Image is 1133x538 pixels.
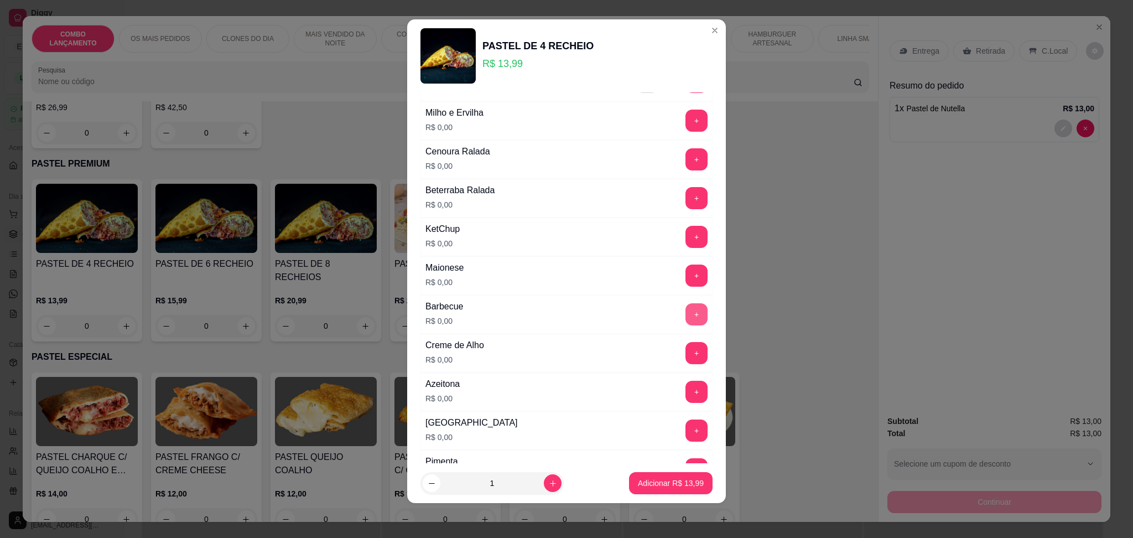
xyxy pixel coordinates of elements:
[685,342,708,364] button: add
[685,148,708,170] button: add
[425,161,490,172] p: R$ 0,00
[425,393,460,404] p: R$ 0,00
[425,377,460,391] div: Azeitona
[425,199,495,210] p: R$ 0,00
[685,420,708,442] button: add
[685,303,708,325] button: add
[638,478,704,489] p: Adicionar R$ 13,99
[425,315,464,327] p: R$ 0,00
[482,56,594,71] p: R$ 13,99
[425,261,464,275] div: Maionese
[685,226,708,248] button: add
[425,300,464,313] div: Barbecue
[425,122,484,133] p: R$ 0,00
[706,22,724,39] button: Close
[685,110,708,132] button: add
[425,416,518,430] div: [GEOGRAPHIC_DATA]
[423,474,440,492] button: decrease-product-quantity
[425,238,460,249] p: R$ 0,00
[425,277,464,288] p: R$ 0,00
[425,339,484,352] div: Creme de Alho
[629,472,713,494] button: Adicionar R$ 13,99
[425,354,484,365] p: R$ 0,00
[425,432,518,443] p: R$ 0,00
[425,184,495,197] div: Beterraba Ralada
[425,455,458,468] div: Pimenta
[544,474,562,492] button: increase-product-quantity
[425,223,460,236] div: KetChup
[425,106,484,120] div: Milho e Ervilha
[420,28,476,84] img: product-image
[425,145,490,158] div: Cenoura Ralada
[685,381,708,403] button: add
[482,38,594,54] div: PASTEL DE 4 RECHEIO
[685,458,708,480] button: add
[685,187,708,209] button: add
[685,265,708,287] button: add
